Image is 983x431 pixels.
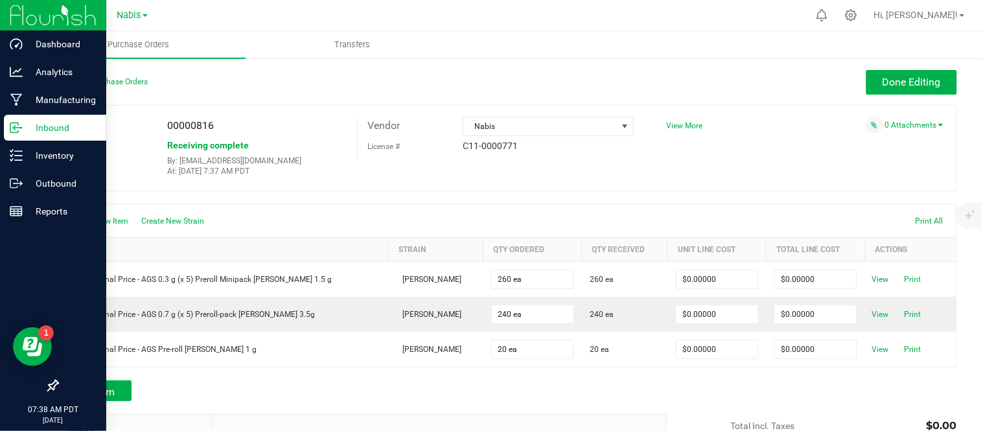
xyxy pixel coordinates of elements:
th: Qty Received [582,238,667,262]
inline-svg: Manufacturing [10,93,23,106]
a: View More [667,121,703,130]
span: [PERSON_NAME] [396,345,461,354]
span: Print [899,272,925,287]
input: $0.00000 [775,305,857,323]
span: Nabis [463,117,617,135]
input: 0 ea [492,270,573,288]
p: Dashboard [23,36,100,52]
span: [PERSON_NAME] [396,275,461,284]
p: Reports [23,204,100,219]
p: At: [DATE] 7:37 AM PDT [167,167,347,176]
span: Receiving complete [167,140,249,150]
th: Unit Line Cost [668,238,767,262]
span: Transfers [317,39,387,51]
span: 00000816 [167,119,214,132]
th: Total Line Cost [767,238,865,262]
span: 240 ea [590,309,614,320]
a: Transfers [246,31,460,58]
span: C11-0000771 [463,141,518,151]
span: View [867,342,893,357]
p: By: [EMAIL_ADDRESS][DOMAIN_NAME] [167,156,347,165]
a: 0 Attachments [885,121,943,130]
span: Print [899,307,925,322]
span: Create New Strain [141,216,204,226]
inline-svg: Analytics [10,65,23,78]
span: [PERSON_NAME] [396,310,461,319]
span: 20 ea [590,344,609,355]
iframe: Resource center [13,327,52,366]
inline-svg: Inbound [10,121,23,134]
input: 0 ea [492,340,573,358]
inline-svg: Inventory [10,149,23,162]
p: 07:38 AM PDT [6,404,100,415]
span: View [867,307,893,322]
label: Vendor [367,116,400,135]
input: $0.00000 [677,270,758,288]
span: Attach a document [866,116,883,134]
span: Hi, [PERSON_NAME]! [874,10,958,20]
input: $0.00000 [677,340,758,358]
inline-svg: Dashboard [10,38,23,51]
span: 260 ea [590,274,614,285]
p: Outbound [23,176,100,191]
p: Analytics [23,64,100,80]
input: $0.00000 [775,340,857,358]
button: Done Editing [866,70,957,95]
input: 0 ea [492,305,573,323]
div: Promotional Price - AGS 0.7 g (x 5) Preroll-pack [PERSON_NAME] 3.5g [66,309,381,320]
a: Purchase Orders [31,31,246,58]
span: Done Editing [883,76,941,88]
th: Strain [388,238,483,262]
th: Qty Ordered [483,238,582,262]
span: Purchase Orders [90,39,187,51]
inline-svg: Outbound [10,177,23,190]
p: [DATE] [6,415,100,425]
th: Actions [865,238,956,262]
span: Nabis [117,10,141,21]
iframe: Resource center unread badge [38,325,54,341]
inline-svg: Reports [10,205,23,218]
span: Print All [916,216,943,226]
span: Print [899,342,925,357]
input: $0.00000 [677,305,758,323]
div: Promotional Price - AGS 0.3 g (x 5) Preroll Minipack [PERSON_NAME] 1.5 g [66,274,381,285]
label: License # [367,137,400,156]
input: $0.00000 [775,270,857,288]
p: Manufacturing [23,92,100,108]
th: Item [58,238,389,262]
p: Inventory [23,148,100,163]
span: Total Incl. Taxes [731,421,795,431]
div: Promotional Price - AGS Pre-roll [PERSON_NAME] 1 g [66,344,381,355]
div: Manage settings [843,9,859,21]
span: View [867,272,893,287]
p: Inbound [23,120,100,135]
